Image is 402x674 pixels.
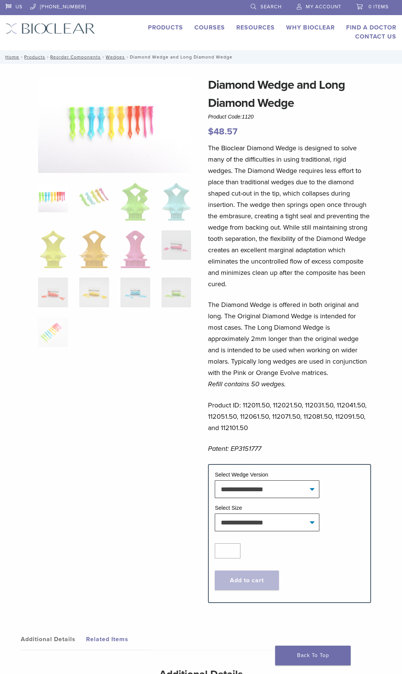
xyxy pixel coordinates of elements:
[38,76,191,173] img: DSC_0187_v3-1920x1218-1.png
[208,380,286,388] em: Refill contains 50 wedges.
[6,23,95,34] img: Bioclear
[286,24,335,31] a: Why Bioclear
[236,24,275,31] a: Resources
[40,230,67,268] img: Diamond Wedge and Long Diamond Wedge - Image 5
[38,317,68,347] img: Diamond Wedge and Long Diamond Wedge - Image 13
[208,299,371,390] p: The Diamond Wedge is offered in both original and long. The Original Diamond Wedge is intended fo...
[45,55,50,59] span: /
[120,230,150,268] img: Diamond Wedge and Long Diamond Wedge - Image 7
[162,183,191,221] img: Diamond Wedge and Long Diamond Wedge - Image 4
[19,55,24,59] span: /
[260,4,282,10] span: Search
[355,33,396,40] a: Contact Us
[106,54,125,60] a: Wedges
[215,472,268,478] label: Select Wedge Version
[215,505,242,511] label: Select Size
[194,24,225,31] a: Courses
[208,126,214,137] span: $
[162,230,191,260] img: Diamond Wedge and Long Diamond Wedge - Image 8
[208,76,371,112] h1: Diamond Wedge and Long Diamond Wedge
[38,183,68,213] img: DSC_0187_v3-1920x1218-1-324x324.png
[208,114,254,120] span: Product Code:
[208,444,261,453] em: Patent: EP3151777
[208,126,237,137] bdi: 48.57
[215,571,279,590] button: Add to cart
[148,24,183,31] a: Products
[346,24,396,31] a: Find A Doctor
[208,142,371,290] p: The Bioclear Diamond Wedge is designed to solve many of the difficulties in using traditional, ri...
[79,230,109,268] img: Diamond Wedge and Long Diamond Wedge - Image 6
[50,54,101,60] a: Reorder Components
[208,399,371,433] p: Product ID: 112011.50, 112021.50, 112031.50, 112041.50, 112051.50, 112061.50, 112071.50, 112081.5...
[125,55,130,59] span: /
[79,183,109,213] img: Diamond Wedge and Long Diamond Wedge - Image 2
[368,4,389,10] span: 0 items
[120,278,150,307] img: Diamond Wedge and Long Diamond Wedge - Image 11
[242,114,254,120] span: 1120
[79,278,109,307] img: Diamond Wedge and Long Diamond Wedge - Image 10
[275,646,351,665] a: Back To Top
[3,54,19,60] a: Home
[101,55,106,59] span: /
[306,4,341,10] span: My Account
[86,629,151,650] a: Related Items
[38,278,68,307] img: Diamond Wedge and Long Diamond Wedge - Image 9
[24,54,45,60] a: Products
[21,629,86,650] a: Additional Details
[162,278,191,307] img: Diamond Wedge and Long Diamond Wedge - Image 12
[120,183,150,221] img: Diamond Wedge and Long Diamond Wedge - Image 3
